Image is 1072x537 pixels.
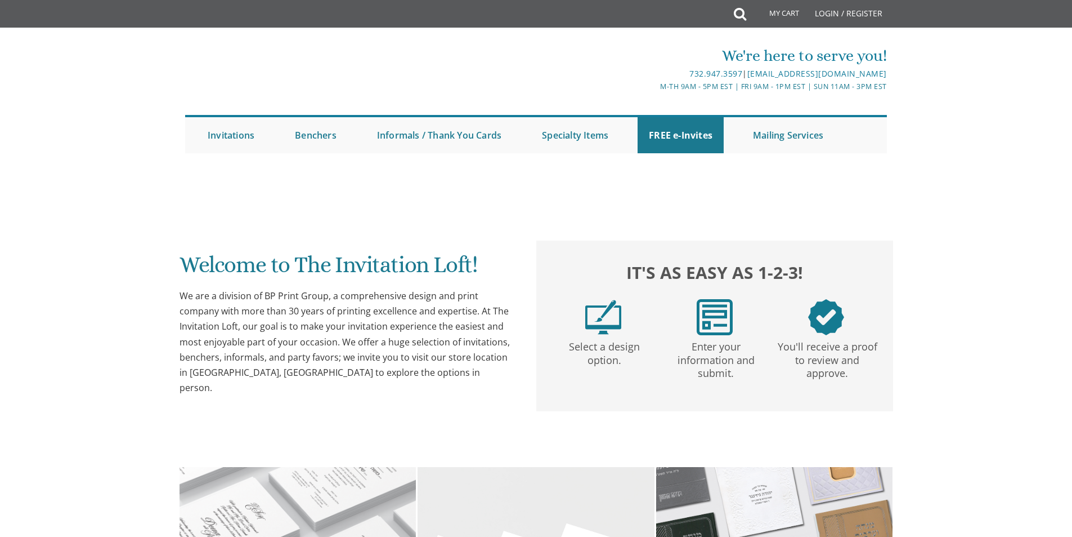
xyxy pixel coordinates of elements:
[420,45,887,67] div: We're here to serve you!
[697,299,733,335] img: step2.png
[638,117,724,153] a: FREE e-Invites
[420,67,887,81] div: |
[284,117,348,153] a: Benchers
[180,252,514,286] h1: Welcome to The Invitation Loft!
[180,289,514,396] div: We are a division of BP Print Group, a comprehensive design and print company with more than 30 y...
[531,117,620,153] a: Specialty Items
[420,81,887,92] div: M-Th 9am - 5pm EST | Fri 9am - 1pm EST | Sun 11am - 3pm EST
[747,68,887,79] a: [EMAIL_ADDRESS][DOMAIN_NAME]
[808,299,844,335] img: step3.png
[662,335,769,380] p: Enter your information and submit.
[774,335,881,380] p: You'll receive a proof to review and approve.
[585,299,621,335] img: step1.png
[689,68,742,79] a: 732.947.3597
[548,260,882,285] h2: It's as easy as 1-2-3!
[196,117,266,153] a: Invitations
[551,335,658,367] p: Select a design option.
[366,117,513,153] a: Informals / Thank You Cards
[742,117,835,153] a: Mailing Services
[745,1,807,29] a: My Cart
